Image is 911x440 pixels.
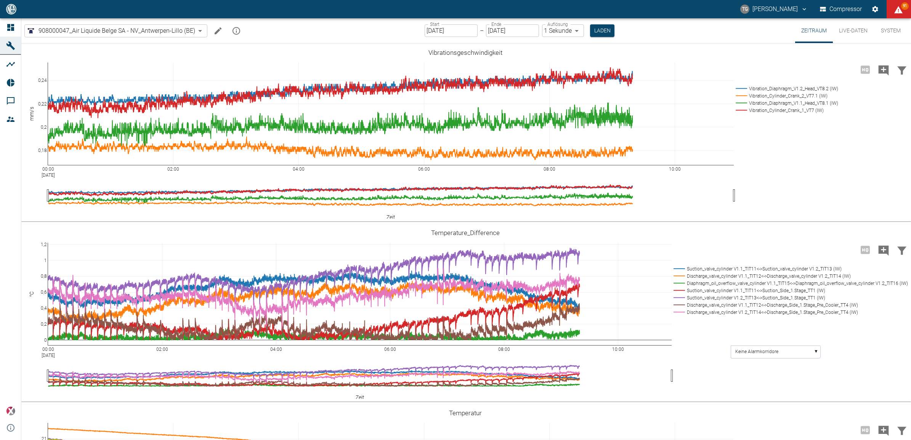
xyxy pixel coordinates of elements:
button: Zeitraum [795,18,833,43]
span: 91 [901,2,909,10]
img: logo [5,4,17,14]
button: mission info [229,23,244,38]
button: thomas.gregoir@neuman-esser.com [739,2,809,16]
button: Daten filtern [893,240,911,260]
div: TG [740,5,749,14]
button: Kommentar hinzufügen [874,420,893,440]
button: Daten filtern [893,420,911,440]
button: Kommentar hinzufügen [874,60,893,80]
img: Xplore Logo [6,406,15,416]
button: Machine bearbeiten [210,23,226,38]
label: Ende [491,21,501,27]
text: Keine Alarmkorridore [735,349,778,354]
input: DD.MM.YYYY [425,24,478,37]
button: Daten filtern [893,60,911,80]
span: Hohe Auflösung nur für Zeiträume von <3 Tagen verfügbar [856,246,874,253]
button: Compressor [818,2,864,16]
button: Laden [590,24,614,37]
p: – [480,26,484,35]
label: Auflösung [547,21,568,27]
button: Kommentar hinzufügen [874,240,893,260]
a: 908000047_Air Liquide Belge SA - NV_Antwerpen-Lillo (BE) [26,26,195,35]
button: Einstellungen [868,2,882,16]
button: Live-Daten [833,18,874,43]
span: 908000047_Air Liquide Belge SA - NV_Antwerpen-Lillo (BE) [38,26,195,35]
input: DD.MM.YYYY [486,24,539,37]
div: 1 Sekunde [542,24,584,37]
label: Start [430,21,439,27]
span: Hohe Auflösung nur für Zeiträume von <3 Tagen verfügbar [856,66,874,73]
span: Hohe Auflösung nur für Zeiträume von <3 Tagen verfügbar [856,426,874,433]
button: System [874,18,908,43]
